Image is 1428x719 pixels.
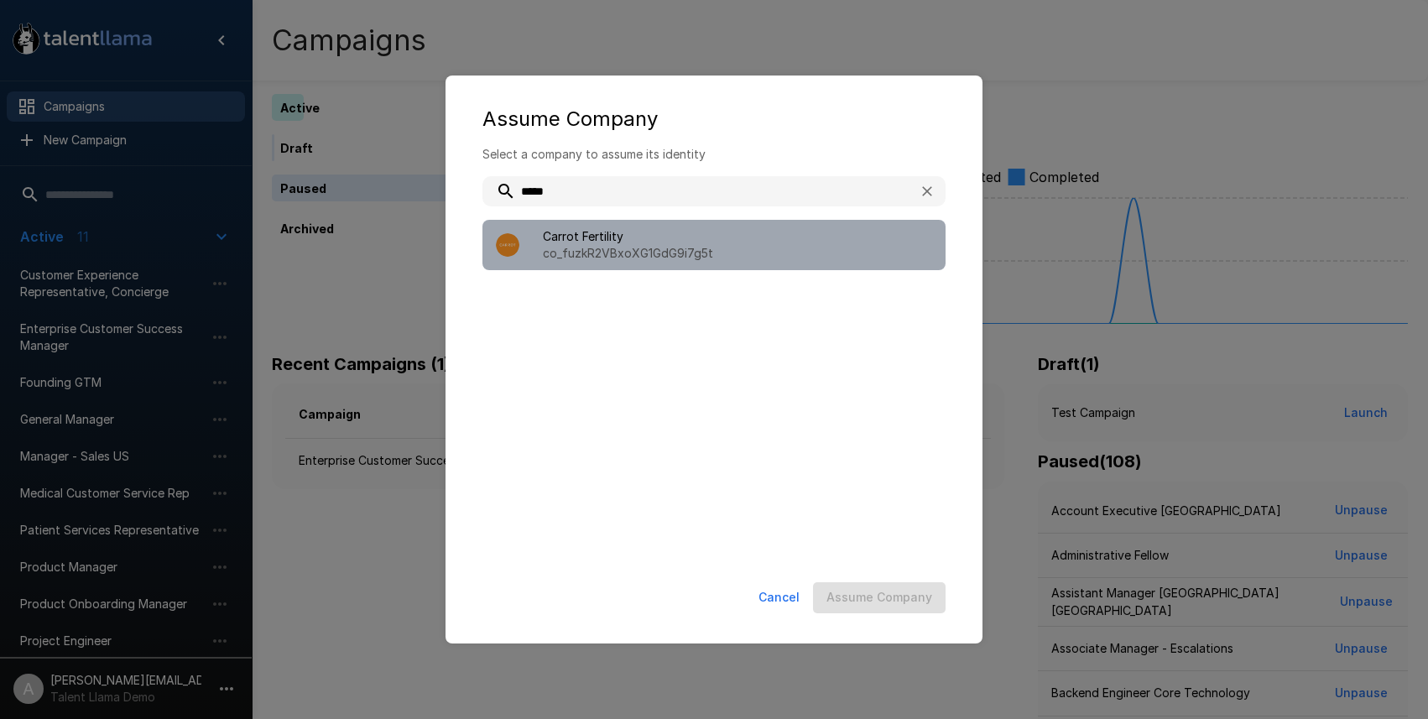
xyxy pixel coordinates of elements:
button: Cancel [752,582,806,613]
div: Carrot Fertilityco_fuzkR2VBxoXG1GdG9i7g5t [482,220,946,270]
p: co_fuzkR2VBxoXG1GdG9i7g5t [543,245,932,262]
img: carrot_logo.png [496,233,519,257]
div: Assume Company [482,106,946,133]
p: Select a company to assume its identity [482,146,946,163]
span: Carrot Fertility [543,228,932,245]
